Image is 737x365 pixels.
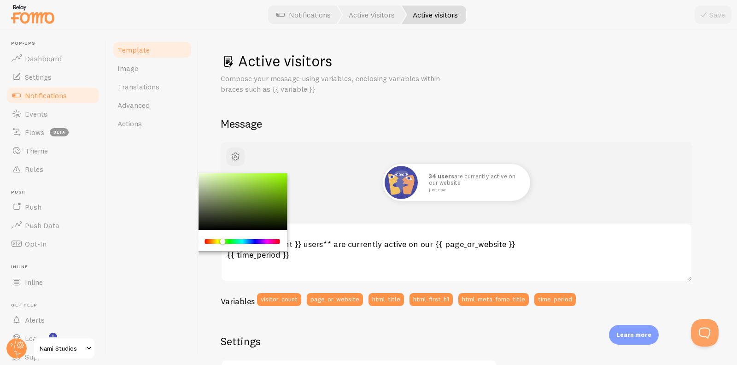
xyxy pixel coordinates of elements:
span: Inline [25,277,43,287]
span: Theme [25,146,48,155]
a: Inline [6,273,100,291]
span: Inline [11,264,100,270]
a: Settings [6,68,100,86]
a: Notifications [6,86,100,105]
span: Notifications [25,91,67,100]
span: Settings [25,72,52,82]
span: Pop-ups [11,41,100,47]
svg: <p>Watch New Feature Tutorials!</p> [49,333,57,341]
span: Push [25,202,41,212]
a: Rules [6,160,100,178]
a: Translations [112,77,193,96]
button: html_first_h1 [409,293,453,306]
p: Learn more [616,330,651,339]
a: Actions [112,114,193,133]
img: fomo-relay-logo-orange.svg [10,2,56,26]
a: Events [6,105,100,123]
button: page_or_website [307,293,363,306]
a: Theme [6,141,100,160]
span: Translations [117,82,159,91]
span: Push [11,189,100,195]
span: Alerts [25,315,45,324]
p: are currently active on our website [429,173,521,192]
h3: Variables [221,296,255,306]
label: Notification Message [221,223,692,239]
span: Rules [25,165,43,174]
span: Actions [117,119,142,128]
a: Alerts [6,311,100,329]
a: Template [112,41,193,59]
a: Nami Studios [33,337,95,359]
span: Image [117,64,138,73]
strong: 34 users [429,172,454,180]
span: Opt-In [25,239,47,248]
span: Dashboard [25,54,62,63]
button: time_period [534,293,576,306]
img: Fomo [385,166,418,199]
span: Learn [25,334,44,343]
a: Learn [6,329,100,347]
a: Advanced [112,96,193,114]
button: visitor_count [257,293,301,306]
small: just now [429,188,518,192]
h2: Settings [221,334,497,348]
span: beta [50,128,69,136]
button: html_title [368,293,404,306]
a: Dashboard [6,49,100,68]
iframe: Help Scout Beacon - Open [691,319,719,347]
span: Get Help [11,302,100,308]
a: Flows beta [6,123,100,141]
span: Push Data [25,221,59,230]
a: Opt-In [6,235,100,253]
h2: Message [221,117,715,131]
div: Learn more [609,325,659,345]
a: Push Data [6,216,100,235]
span: Advanced [117,100,150,110]
button: html_meta_fomo_title [458,293,529,306]
p: Compose your message using variables, enclosing variables within braces such as {{ variable }} [221,73,442,94]
h1: Active visitors [221,52,715,71]
a: Push [6,198,100,216]
span: Events [25,109,47,118]
span: Nami Studios [40,343,83,354]
span: Flows [25,128,44,137]
div: Chrome color picker [184,173,287,252]
span: Template [117,45,150,54]
a: Image [112,59,193,77]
